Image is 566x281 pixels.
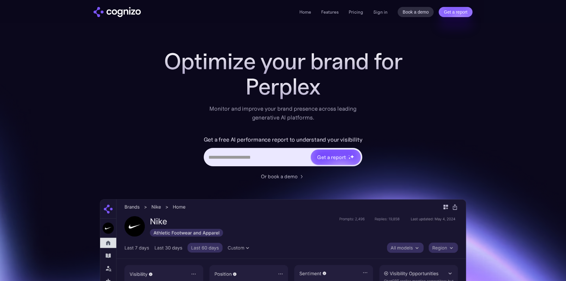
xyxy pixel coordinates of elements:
[310,149,361,165] a: Get a reportstarstarstar
[93,7,141,17] img: cognizo logo
[348,157,351,159] img: star
[205,104,361,122] div: Monitor and improve your brand presence across leading generative AI platforms.
[350,155,354,159] img: star
[261,173,305,180] a: Or book a demo
[373,8,388,16] a: Sign in
[93,7,141,17] a: home
[157,74,409,99] div: Perplex
[157,49,409,74] h1: Optimize your brand for
[349,9,363,15] a: Pricing
[348,155,349,156] img: star
[204,135,363,169] form: Hero URL Input Form
[439,7,473,17] a: Get a report
[317,153,346,161] div: Get a report
[299,9,311,15] a: Home
[321,9,339,15] a: Features
[398,7,434,17] a: Book a demo
[261,173,298,180] div: Or book a demo
[204,135,363,145] label: Get a free AI performance report to understand your visibility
